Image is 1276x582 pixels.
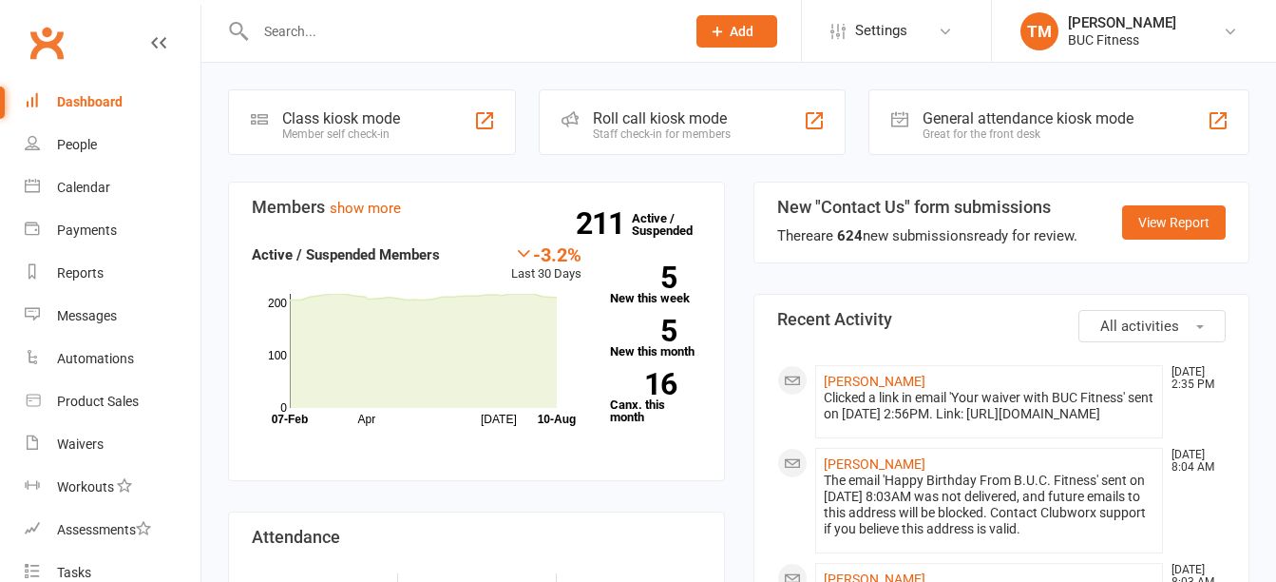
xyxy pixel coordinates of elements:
a: show more [330,200,401,217]
span: All activities [1100,318,1179,335]
h3: Members [252,198,701,217]
div: Calendar [57,180,110,195]
div: Waivers [57,436,104,452]
strong: 5 [610,317,676,345]
button: All activities [1078,310,1226,342]
a: Dashboard [25,81,200,124]
div: The email 'Happy Birthday From B.U.C. Fitness' sent on [DATE] 8:03AM was not delivered, and futur... [824,473,1155,537]
time: [DATE] 8:04 AM [1162,449,1225,474]
div: Staff check-in for members [593,127,731,141]
div: [PERSON_NAME] [1068,14,1176,31]
span: Add [730,24,753,39]
div: BUC Fitness [1068,31,1176,48]
a: Clubworx [23,19,70,67]
a: View Report [1122,205,1226,240]
div: Messages [57,308,117,323]
strong: 16 [610,370,676,398]
div: Automations [57,351,134,366]
div: Product Sales [57,394,139,409]
time: [DATE] 2:35 PM [1162,366,1225,391]
a: Reports [25,252,200,295]
div: Payments [57,223,117,238]
div: Assessments [57,522,151,537]
a: Payments [25,209,200,252]
div: Last 30 Days [511,243,581,284]
div: Workouts [57,479,114,495]
div: Member self check-in [282,127,400,141]
div: Roll call kiosk mode [593,109,731,127]
a: Waivers [25,423,200,466]
div: General attendance kiosk mode [923,109,1133,127]
div: Great for the front desk [923,127,1133,141]
span: Settings [855,10,907,52]
a: Workouts [25,466,200,509]
a: Assessments [25,509,200,552]
a: 16Canx. this month [610,373,701,423]
strong: 211 [576,209,632,238]
a: Calendar [25,166,200,209]
input: Search... [250,18,672,45]
div: Reports [57,265,104,281]
a: 5New this week [610,266,701,304]
h3: Attendance [252,528,701,547]
div: Class kiosk mode [282,109,400,127]
h3: New "Contact Us" form submissions [777,198,1077,217]
strong: Active / Suspended Members [252,246,440,263]
div: Clicked a link in email 'Your waiver with BUC Fitness' sent on [DATE] 2:56PM. Link: [URL][DOMAIN_... [824,390,1155,422]
a: [PERSON_NAME] [824,374,925,389]
a: Automations [25,338,200,380]
div: TM [1020,12,1058,50]
div: Tasks [57,565,91,580]
div: There are new submissions ready for review. [777,224,1077,247]
h3: Recent Activity [777,310,1227,329]
div: People [57,137,97,152]
strong: 5 [610,263,676,292]
a: [PERSON_NAME] [824,456,925,472]
a: Product Sales [25,380,200,423]
strong: 624 [837,227,863,244]
a: Messages [25,295,200,338]
div: Dashboard [57,94,123,109]
a: People [25,124,200,166]
button: Add [696,15,777,48]
a: 211Active / Suspended [632,198,715,251]
div: -3.2% [511,243,581,264]
a: 5New this month [610,320,701,358]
